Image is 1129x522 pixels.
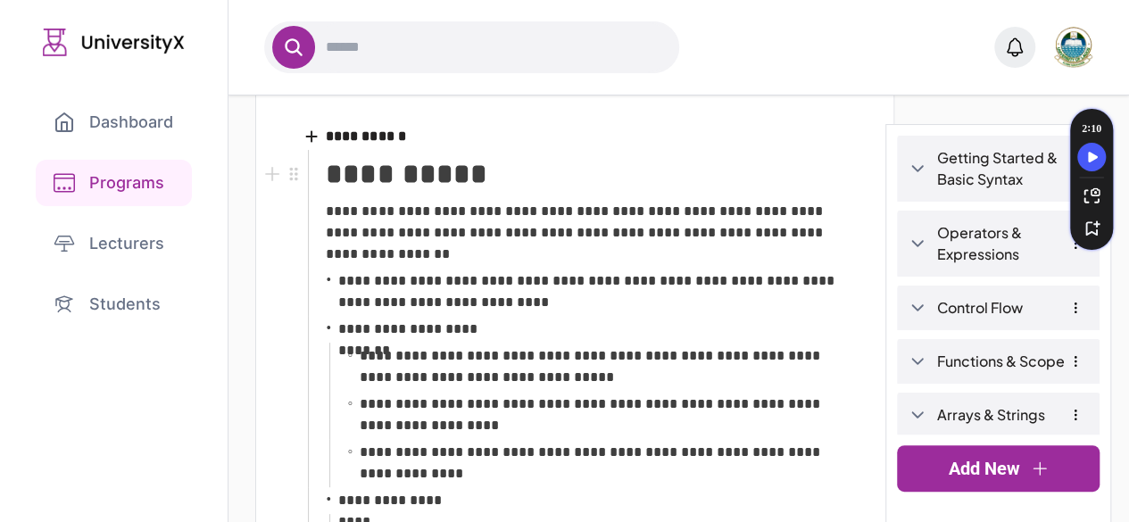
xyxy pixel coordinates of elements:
[36,281,192,327] a: Students
[937,222,1088,265] a: Operators & Expressions
[897,445,1100,492] a: Add New
[36,220,192,267] a: Lecturers
[937,404,1088,426] a: Arrays & Strings
[283,162,304,184] button: Open block menu
[261,162,283,184] button: Add block
[36,99,191,145] a: Dashboard
[937,351,1088,372] a: Functions & Scope
[937,297,1088,319] a: Control Flow
[36,160,192,206] a: Programs
[937,147,1088,190] a: Getting Started & Basic Syntax
[43,29,185,56] img: UniversityX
